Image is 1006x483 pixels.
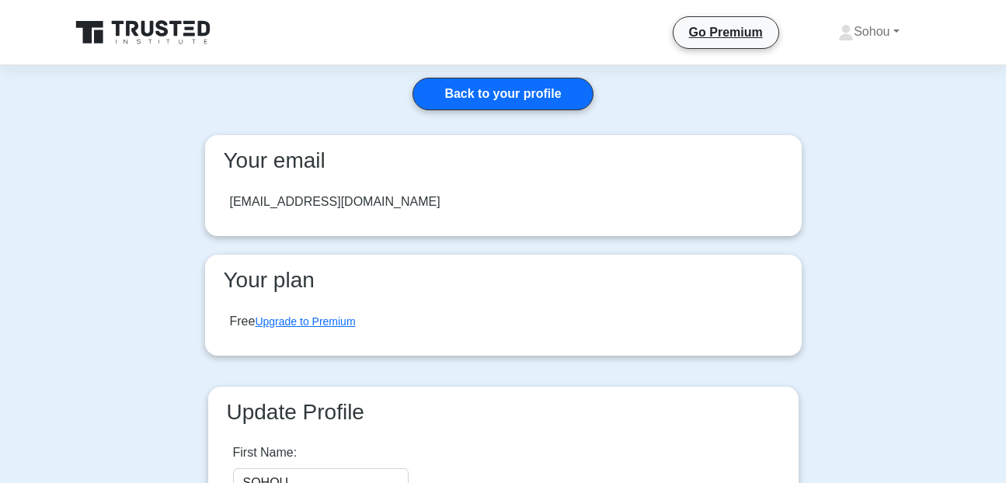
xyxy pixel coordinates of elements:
[218,148,789,174] h3: Your email
[680,23,772,42] a: Go Premium
[230,312,356,331] div: Free
[218,267,789,294] h3: Your plan
[230,193,440,211] div: [EMAIL_ADDRESS][DOMAIN_NAME]
[412,78,593,110] a: Back to your profile
[801,16,936,47] a: Sohou
[233,443,298,462] label: First Name:
[255,315,355,328] a: Upgrade to Premium
[221,399,786,426] h3: Update Profile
